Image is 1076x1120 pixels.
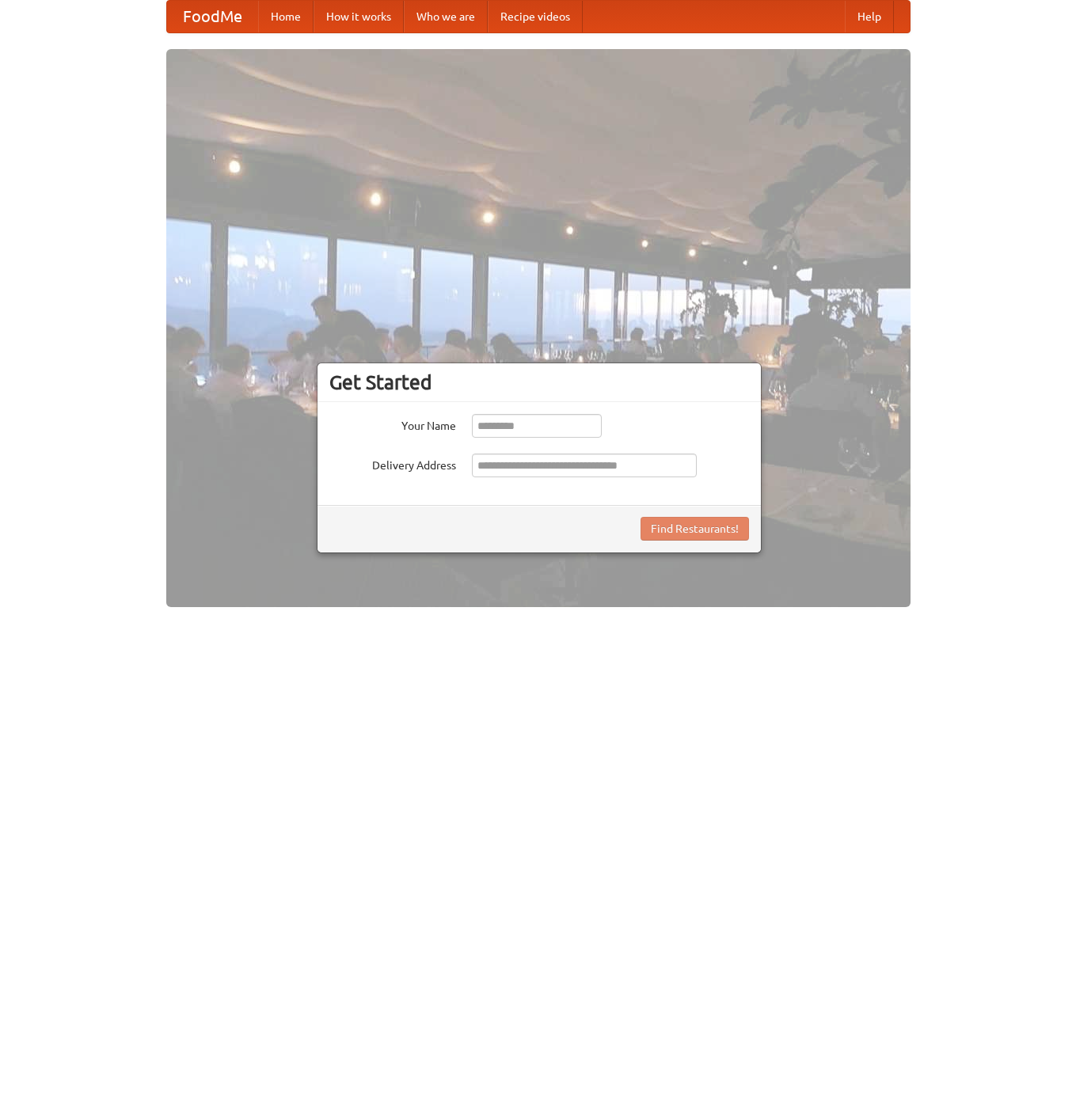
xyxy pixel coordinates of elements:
[329,370,749,394] h3: Get Started
[167,1,258,32] a: FoodMe
[258,1,314,32] a: Home
[488,1,583,32] a: Recipe videos
[329,454,456,473] label: Delivery Address
[314,1,404,32] a: How it works
[845,1,894,32] a: Help
[404,1,488,32] a: Who we are
[329,414,456,434] label: Your Name
[641,517,749,541] button: Find Restaurants!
